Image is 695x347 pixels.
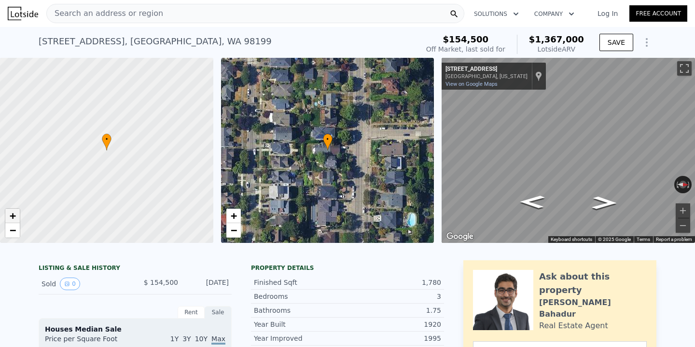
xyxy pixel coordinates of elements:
[674,176,680,193] button: Rotate counterclockwise
[254,320,347,329] div: Year Built
[60,278,80,290] button: View historical data
[42,278,127,290] div: Sold
[102,135,111,144] span: •
[5,223,20,238] a: Zoom out
[5,209,20,223] a: Zoom in
[230,224,236,236] span: −
[39,264,232,274] div: LISTING & SALE HISTORY
[230,210,236,222] span: +
[347,292,441,301] div: 3
[443,34,489,44] span: $154,500
[254,278,347,287] div: Finished Sqft
[637,237,650,242] a: Terms (opens in new tab)
[8,7,38,20] img: Lotside
[539,320,608,332] div: Real Estate Agent
[676,203,690,218] button: Zoom in
[226,209,241,223] a: Zoom in
[45,324,225,334] div: Houses Median Sale
[102,133,111,150] div: •
[251,264,444,272] div: Property details
[323,133,333,150] div: •
[347,334,441,343] div: 1995
[509,192,555,211] path: Go South, 28th Ave W
[10,224,16,236] span: −
[466,5,527,23] button: Solutions
[539,297,647,320] div: [PERSON_NAME] Bahadur
[254,306,347,315] div: Bathrooms
[347,320,441,329] div: 1920
[347,278,441,287] div: 1,780
[637,33,656,52] button: Show Options
[205,306,232,319] div: Sale
[347,306,441,315] div: 1.75
[144,279,178,286] span: $ 154,500
[656,237,692,242] a: Report a problem
[529,34,584,44] span: $1,367,000
[527,5,582,23] button: Company
[444,230,476,243] img: Google
[211,335,225,345] span: Max
[598,237,631,242] span: © 2025 Google
[47,8,163,19] span: Search an address or region
[677,61,692,76] button: Toggle fullscreen view
[444,230,476,243] a: Open this area in Google Maps (opens a new window)
[674,181,692,188] button: Reset the view
[445,81,498,87] a: View on Google Maps
[186,278,229,290] div: [DATE]
[323,135,333,144] span: •
[10,210,16,222] span: +
[195,335,208,343] span: 10Y
[629,5,687,22] a: Free Account
[599,34,633,51] button: SAVE
[529,44,584,54] div: Lotside ARV
[445,66,528,73] div: [STREET_ADDRESS]
[586,9,629,18] a: Log In
[226,223,241,238] a: Zoom out
[442,58,695,243] div: Map
[170,335,179,343] span: 1Y
[178,306,205,319] div: Rent
[426,44,505,54] div: Off Market, last sold for
[254,292,347,301] div: Bedrooms
[676,218,690,233] button: Zoom out
[445,73,528,80] div: [GEOGRAPHIC_DATA], [US_STATE]
[39,35,272,48] div: [STREET_ADDRESS] , [GEOGRAPHIC_DATA] , WA 98199
[442,58,695,243] div: Street View
[539,270,647,297] div: Ask about this property
[551,236,592,243] button: Keyboard shortcuts
[687,176,692,193] button: Rotate clockwise
[535,71,542,81] a: Show location on map
[254,334,347,343] div: Year Improved
[182,335,191,343] span: 3Y
[582,193,627,212] path: Go North, 28th Ave W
